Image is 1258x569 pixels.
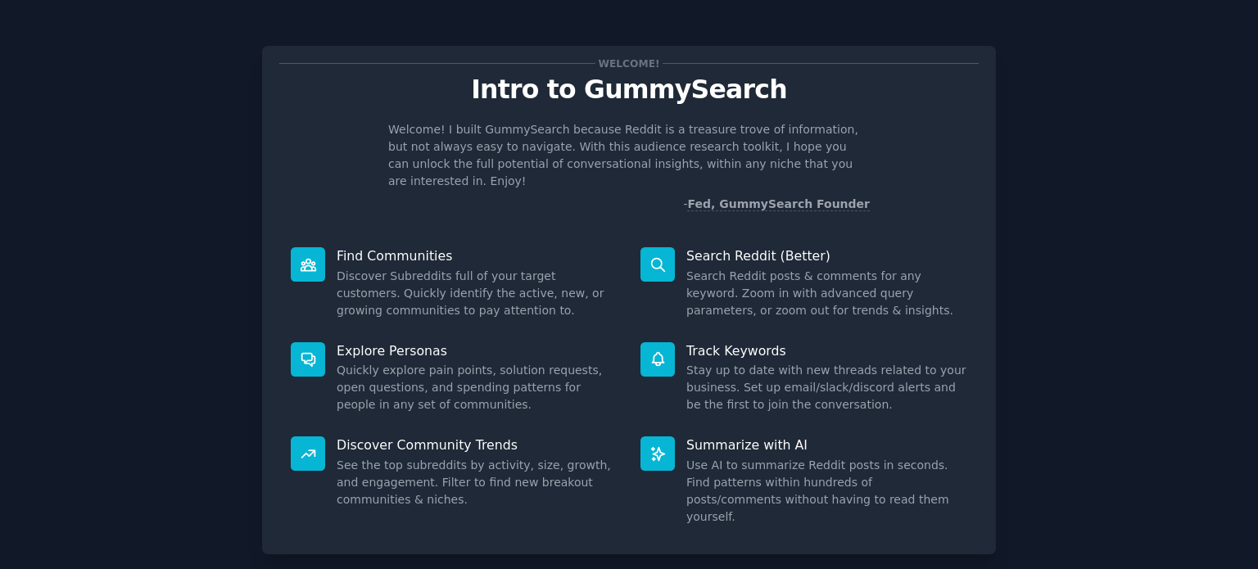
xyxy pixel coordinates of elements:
p: Welcome! I built GummySearch because Reddit is a treasure trove of information, but not always ea... [388,121,870,190]
dd: Quickly explore pain points, solution requests, open questions, and spending patterns for people ... [337,362,618,413]
dd: See the top subreddits by activity, size, growth, and engagement. Filter to find new breakout com... [337,457,618,508]
dd: Discover Subreddits full of your target customers. Quickly identify the active, new, or growing c... [337,268,618,319]
p: Discover Community Trends [337,436,618,454]
dd: Search Reddit posts & comments for any keyword. Zoom in with advanced query parameters, or zoom o... [686,268,967,319]
a: Fed, GummySearch Founder [687,197,870,211]
dd: Use AI to summarize Reddit posts in seconds. Find patterns within hundreds of posts/comments with... [686,457,967,526]
p: Track Keywords [686,342,967,359]
p: Search Reddit (Better) [686,247,967,264]
div: - [683,196,870,213]
span: Welcome! [595,55,663,72]
p: Intro to GummySearch [279,75,979,104]
p: Summarize with AI [686,436,967,454]
p: Find Communities [337,247,618,264]
dd: Stay up to date with new threads related to your business. Set up email/slack/discord alerts and ... [686,362,967,413]
p: Explore Personas [337,342,618,359]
